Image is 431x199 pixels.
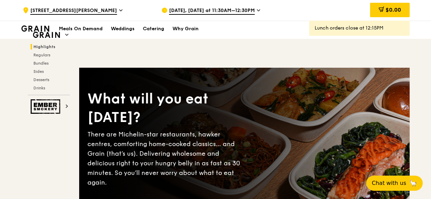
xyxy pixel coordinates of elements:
[315,25,404,32] div: Lunch orders close at 12:15PM
[168,19,203,39] a: Why Grain
[33,44,55,49] span: Highlights
[169,7,255,15] span: [DATE], [DATE] at 11:30AM–12:30PM
[31,29,62,41] img: Grain web logo
[409,179,417,187] span: 🦙
[31,99,62,114] img: Ember Smokery web logo
[30,7,117,15] span: [STREET_ADDRESS][PERSON_NAME]
[139,19,168,39] a: Catering
[33,61,49,66] span: Bundles
[366,176,423,191] button: Chat with us🦙
[372,179,406,187] span: Chat with us
[143,19,164,39] div: Catering
[59,25,103,32] h1: Meals On Demand
[107,19,139,39] a: Weddings
[33,77,49,82] span: Desserts
[172,19,199,39] div: Why Grain
[87,90,244,127] div: What will you eat [DATE]?
[33,69,44,74] span: Sides
[111,19,135,39] div: Weddings
[87,130,244,187] div: There are Michelin-star restaurants, hawker centres, comforting home-cooked classics… and Grain (...
[386,7,401,13] span: $0.00
[33,53,50,57] span: Regulars
[33,86,45,90] span: Drinks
